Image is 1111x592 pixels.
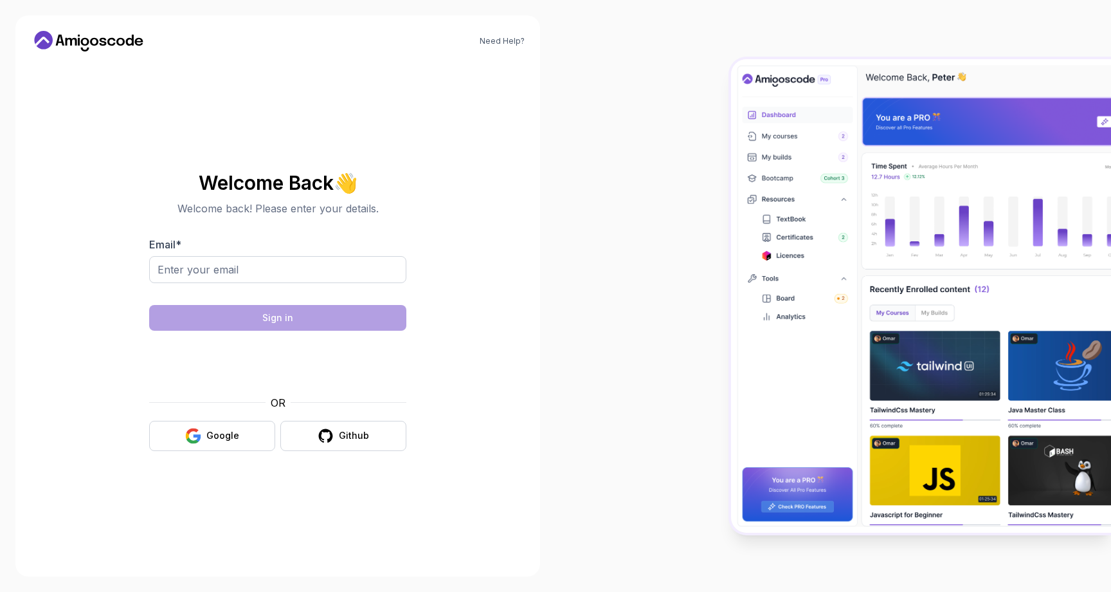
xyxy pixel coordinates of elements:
a: Need Help? [480,36,525,46]
div: Google [206,429,239,442]
span: 👋 [334,172,357,193]
button: Google [149,421,275,451]
div: Github [339,429,369,442]
div: Sign in [262,311,293,324]
button: Sign in [149,305,406,331]
img: Amigoscode Dashboard [731,59,1111,533]
h2: Welcome Back [149,172,406,193]
input: Enter your email [149,256,406,283]
a: Home link [31,31,147,51]
button: Github [280,421,406,451]
p: OR [271,395,285,411]
label: Email * [149,238,181,251]
iframe: Widget containing checkbox for hCaptcha security challenge [181,338,375,387]
p: Welcome back! Please enter your details. [149,201,406,216]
